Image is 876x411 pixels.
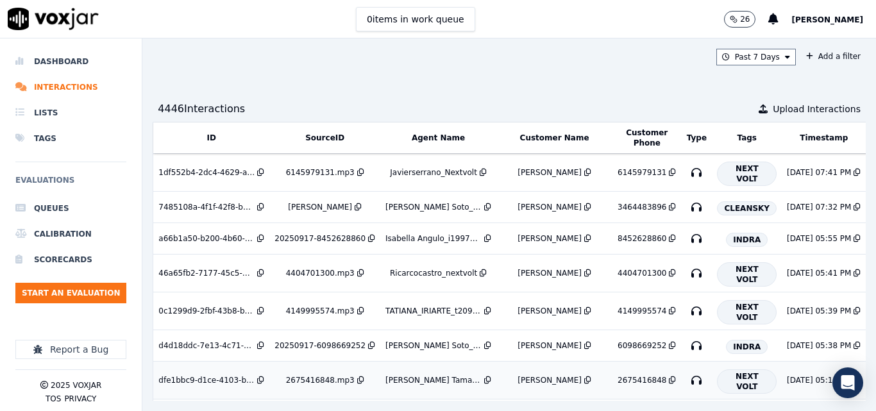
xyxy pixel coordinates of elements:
[832,367,863,398] div: Open Intercom Messenger
[737,133,757,143] button: Tags
[518,375,582,385] div: [PERSON_NAME]
[158,340,255,351] div: d4d18ddc-7e13-4c71-8f28-ac05cabf6a39
[305,133,344,143] button: SourceID
[15,196,126,221] a: Queues
[800,133,848,143] button: Timestamp
[717,162,777,186] span: NEXT VOLT
[787,306,851,316] div: [DATE] 05:39 PM
[518,167,582,178] div: [PERSON_NAME]
[46,394,61,404] button: TOS
[390,167,477,178] div: Javierserrano_Nextvolt
[385,375,482,385] div: [PERSON_NAME] Tamayo_c20987_NEXTVOLT
[618,233,666,244] div: 8452628860
[618,375,666,385] div: 2675416848
[618,268,666,278] div: 4404701300
[726,340,768,354] span: INDRA
[791,12,876,27] button: [PERSON_NAME]
[518,340,582,351] div: [PERSON_NAME]
[787,233,851,244] div: [DATE] 05:55 PM
[787,268,851,278] div: [DATE] 05:41 PM
[787,375,851,385] div: [DATE] 05:15 PM
[286,268,355,278] div: 4404701300.mp3
[787,340,851,351] div: [DATE] 05:38 PM
[740,14,750,24] p: 26
[274,340,366,351] div: 20250917-6098669252
[207,133,216,143] button: ID
[15,172,126,196] h6: Evaluations
[717,369,777,394] span: NEXT VOLT
[286,167,355,178] div: 6145979131.mp3
[385,306,482,316] div: TATIANA_IRIARTE_t20997_NEXT_VOLT
[158,268,255,278] div: 46a65fb2-7177-45c5-8e80-6edf2a487c1a
[801,49,866,64] button: Add a filter
[158,202,255,212] div: 7485108a-4f1f-42f8-b2a9-83346a7a247d
[787,167,851,178] div: [DATE] 07:41 PM
[724,11,768,28] button: 26
[773,103,861,115] span: Upload Interactions
[158,375,255,385] div: dfe1bbc9-d1ce-4103-bffe-a2b3eef0b321
[791,15,863,24] span: [PERSON_NAME]
[520,133,589,143] button: Customer Name
[518,202,582,212] div: [PERSON_NAME]
[618,128,676,148] button: Customer Phone
[15,49,126,74] a: Dashboard
[716,49,796,65] button: Past 7 Days
[412,133,465,143] button: Agent Name
[64,394,96,404] button: Privacy
[8,8,99,30] img: voxjar logo
[15,221,126,247] a: Calibration
[717,201,777,215] span: CLEANSKY
[15,247,126,273] a: Scorecards
[717,262,777,287] span: NEXT VOLT
[15,74,126,100] a: Interactions
[158,101,245,117] div: 4446 Interaction s
[286,375,355,385] div: 2675416848.mp3
[158,233,255,244] div: a66b1a50-b200-4b60-9874-e10bc7d35e27
[618,202,666,212] div: 3464483896
[15,340,126,359] button: Report a Bug
[15,100,126,126] a: Lists
[726,233,768,247] span: INDRA
[385,340,482,351] div: [PERSON_NAME] Soto_j25962_INDRA
[618,340,666,351] div: 6098669252
[618,167,666,178] div: 6145979131
[385,233,482,244] div: Isabella Angulo_i19976_INDRA
[286,306,355,316] div: 4149995574.mp3
[274,233,366,244] div: 20250917-8452628860
[390,268,477,278] div: Ricarcocastro_nextvolt
[158,167,255,178] div: 1df552b4-2dc4-4629-a806-c6508f143074
[759,103,861,115] button: Upload Interactions
[787,202,851,212] div: [DATE] 07:32 PM
[518,306,582,316] div: [PERSON_NAME]
[518,268,582,278] div: [PERSON_NAME]
[15,283,126,303] button: Start an Evaluation
[518,233,582,244] div: [PERSON_NAME]
[687,133,707,143] button: Type
[385,202,482,212] div: [PERSON_NAME] Soto_j25800_CLEANSKY
[51,380,101,390] p: 2025 Voxjar
[717,300,777,324] span: NEXT VOLT
[618,306,666,316] div: 4149995574
[356,7,475,31] button: 0items in work queue
[15,126,126,151] a: Tags
[288,202,352,212] div: [PERSON_NAME]
[724,11,755,28] button: 26
[158,306,255,316] div: 0c1299d9-2fbf-43b8-b61c-19a2b065da15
